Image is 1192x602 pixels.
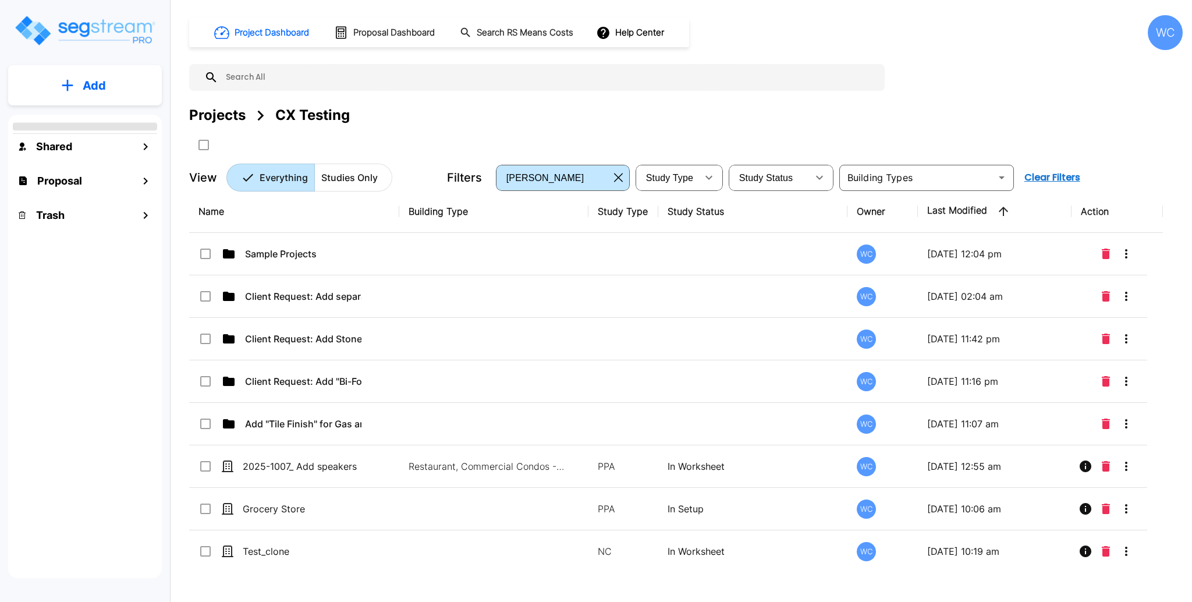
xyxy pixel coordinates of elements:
div: WC [857,330,876,349]
button: More-Options [1115,455,1138,478]
button: Info [1074,455,1097,478]
button: More-Options [1115,242,1138,265]
button: Delete [1097,370,1115,393]
button: More-Options [1115,370,1138,393]
div: Select [498,161,609,194]
div: Projects [189,105,246,126]
img: Logo [13,14,156,47]
input: Search All [218,64,879,91]
p: Client Request: Add "Bi-Fold Door" option for Bedroom Closet Door [245,374,361,388]
p: Add [83,77,106,94]
p: View [189,169,217,186]
h1: Search RS Means Costs [477,26,573,40]
button: More-Options [1115,540,1138,563]
button: Everything [226,164,315,192]
button: Add [8,69,162,102]
p: PPA [598,459,649,473]
button: More-Options [1115,412,1138,435]
button: More-Options [1115,327,1138,350]
p: Sample Projects [245,247,361,261]
button: Studies Only [314,164,392,192]
th: Owner [847,190,917,233]
th: Name [189,190,399,233]
button: Open [994,169,1010,186]
button: More-Options [1115,285,1138,308]
div: Select [638,161,697,194]
th: Building Type [399,190,588,233]
p: [DATE] 11:16 pm [927,374,1063,388]
th: Last Modified [918,190,1072,233]
p: [DATE] 12:55 am [927,459,1063,473]
h1: Proposal [37,173,82,189]
p: [DATE] 11:42 pm [927,332,1063,346]
p: [DATE] 02:04 am [927,289,1063,303]
div: WC [857,500,876,519]
p: [DATE] 11:07 am [927,417,1063,431]
th: Study Type [588,190,658,233]
p: Everything [260,171,308,185]
p: In Worksheet [668,459,838,473]
p: [DATE] 10:19 am [927,544,1063,558]
th: Action [1072,190,1162,233]
h1: Trash [36,207,65,223]
div: Select [731,161,808,194]
div: WC [857,372,876,391]
div: CX Testing [275,105,350,126]
span: Study Status [739,173,793,183]
p: Test_clone [243,544,359,558]
p: Restaurant, Commercial Condos - Interiors Only [409,459,566,473]
div: WC [857,542,876,561]
p: 2025-1007_ Add speakers to Casual Restaurant [243,459,359,473]
input: Building Types [843,169,991,186]
button: Help Center [594,22,669,44]
button: Proposal Dashboard [329,20,441,45]
p: [DATE] 10:06 am [927,502,1063,516]
button: Delete [1097,242,1115,265]
div: Platform [226,164,392,192]
p: Add "Tile Finish" for Gas and Wood Fireplace [245,417,361,431]
div: WC [857,457,876,476]
button: Info [1074,497,1097,520]
button: Delete [1097,455,1115,478]
p: Grocery Store [243,502,359,516]
p: Filters [447,169,482,186]
button: Info [1074,540,1097,563]
span: Study Type [646,173,693,183]
button: More-Options [1115,497,1138,520]
th: Study Status [658,190,847,233]
p: Client Request: Add separate DA for Island/Peninsula Counter [245,289,361,303]
button: Delete [1097,412,1115,435]
div: WC [857,415,876,434]
button: Clear Filters [1020,166,1085,189]
button: SelectAll [192,133,215,157]
button: Project Dashboard [210,20,315,45]
div: WC [1148,15,1183,50]
button: Delete [1097,327,1115,350]
h1: Proposal Dashboard [353,26,435,40]
h1: Project Dashboard [235,26,309,40]
p: [DATE] 12:04 pm [927,247,1063,261]
button: Delete [1097,540,1115,563]
button: Delete [1097,285,1115,308]
button: Delete [1097,497,1115,520]
h1: Shared [36,139,72,154]
p: Client Request: Add Stone and solid surface Backsplash Finish in all Residential Models [245,332,361,346]
p: In Setup [668,502,838,516]
p: PPA [598,502,649,516]
p: Studies Only [321,171,378,185]
p: In Worksheet [668,544,838,558]
p: NC [598,544,649,558]
div: WC [857,287,876,306]
button: Search RS Means Costs [455,22,580,44]
div: WC [857,245,876,264]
